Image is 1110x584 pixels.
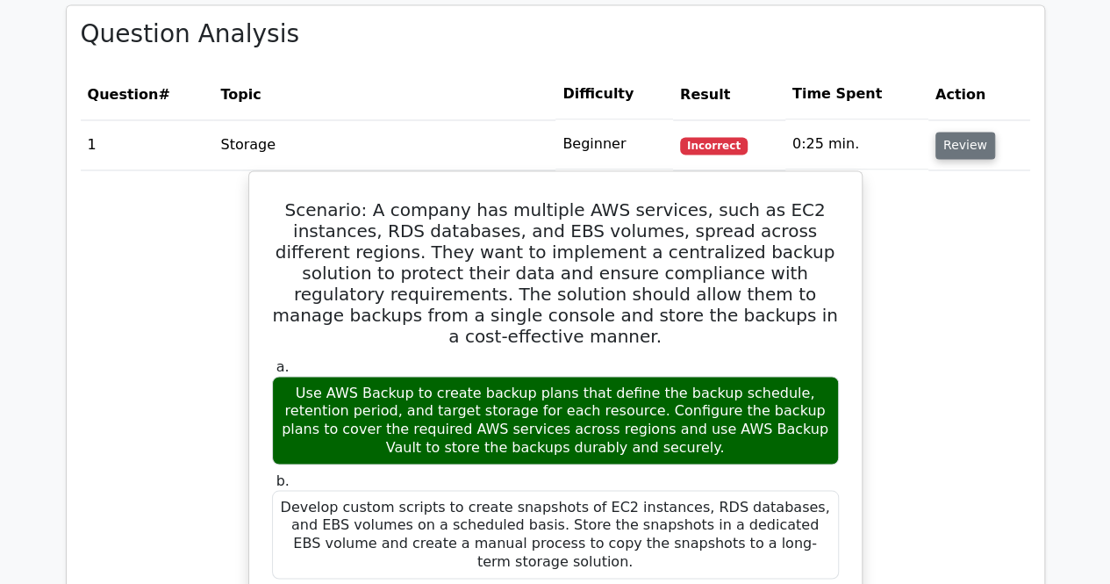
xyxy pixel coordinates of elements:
h3: Question Analysis [81,19,1030,49]
div: Use AWS Backup to create backup plans that define the backup schedule, retention period, and targ... [272,376,839,465]
td: 1 [81,119,214,169]
th: Topic [213,69,555,119]
td: 0:25 min. [785,119,928,169]
th: Result [673,69,785,119]
span: b. [276,472,290,488]
td: Storage [213,119,555,169]
td: Beginner [555,119,673,169]
span: a. [276,357,290,374]
span: Question [88,86,159,103]
th: Difficulty [555,69,673,119]
button: Review [935,132,995,159]
th: # [81,69,214,119]
h5: Scenario: A company has multiple AWS services, such as EC2 instances, RDS databases, and EBS volu... [270,199,841,347]
span: Incorrect [680,137,748,155]
div: Develop custom scripts to create snapshots of EC2 instances, RDS databases, and EBS volumes on a ... [272,490,839,579]
th: Action [928,69,1030,119]
th: Time Spent [785,69,928,119]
